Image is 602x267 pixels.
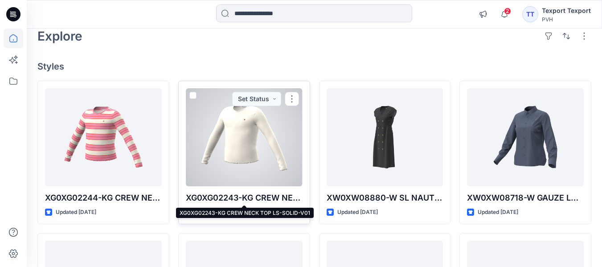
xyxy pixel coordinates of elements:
[337,208,378,217] p: Updated [DATE]
[197,208,237,217] p: Updated [DATE]
[327,192,443,204] p: XW0XW08880-W SL NAUTICAL DB DRESS-V01
[327,88,443,186] a: XW0XW08880-W SL NAUTICAL DB DRESS-V01
[522,6,538,22] div: TT
[504,8,511,15] span: 2
[186,192,303,204] p: XG0XG02243-KG CREW NECK TOP LS-SOLID-V01
[56,208,96,217] p: Updated [DATE]
[186,88,303,186] a: XG0XG02243-KG CREW NECK TOP LS-SOLID-V01
[467,88,584,186] a: XW0XW08718-W GAUZE LS ROLL-TAB SHIRT INDIGO-V01
[542,16,591,23] div: PVH
[37,61,591,72] h4: Styles
[37,29,82,43] h2: Explore
[45,192,162,204] p: XG0XG02244-KG CREW NECK TOP LS-STRIPE-V01
[542,5,591,16] div: Texport Texport
[45,88,162,186] a: XG0XG02244-KG CREW NECK TOP LS-STRIPE-V01
[467,192,584,204] p: XW0XW08718-W GAUZE LS ROLL-TAB SHIRT INDIGO-V01
[478,208,518,217] p: Updated [DATE]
